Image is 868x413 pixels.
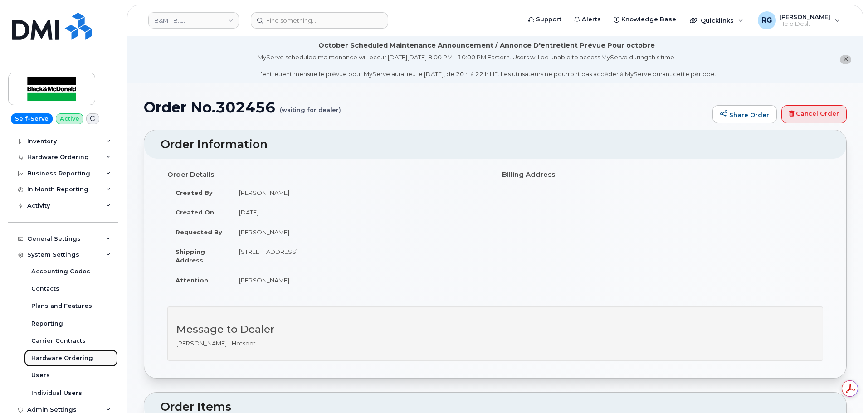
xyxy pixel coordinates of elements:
[144,99,708,115] h1: Order No.302456
[231,242,488,270] td: [STREET_ADDRESS]
[176,339,814,348] p: [PERSON_NAME] - Hotspot
[280,99,341,113] small: (waiting for dealer)
[258,53,716,78] div: MyServe scheduled maintenance will occur [DATE][DATE] 8:00 PM - 10:00 PM Eastern. Users will be u...
[176,189,213,196] strong: Created By
[161,138,830,151] h2: Order Information
[712,105,777,123] a: Share Order
[231,183,488,203] td: [PERSON_NAME]
[176,324,814,335] h3: Message to Dealer
[176,209,214,216] strong: Created On
[231,202,488,222] td: [DATE]
[167,171,488,179] h4: Order Details
[781,105,847,123] a: Cancel Order
[502,171,823,179] h4: Billing Address
[176,277,208,284] strong: Attention
[231,270,488,290] td: [PERSON_NAME]
[176,248,205,264] strong: Shipping Address
[231,222,488,242] td: [PERSON_NAME]
[840,55,851,64] button: close notification
[176,228,222,236] strong: Requested By
[318,41,655,50] div: October Scheduled Maintenance Announcement / Annonce D'entretient Prévue Pour octobre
